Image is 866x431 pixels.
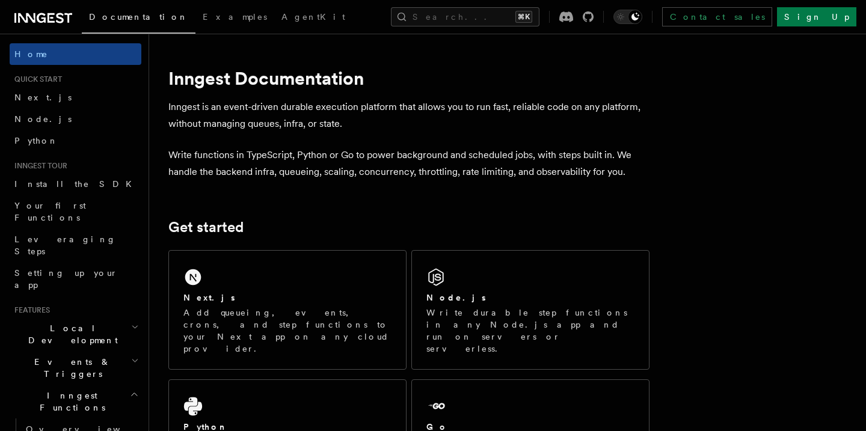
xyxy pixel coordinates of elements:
a: Install the SDK [10,173,141,195]
a: Home [10,43,141,65]
button: Toggle dark mode [613,10,642,24]
a: Contact sales [662,7,772,26]
button: Search...⌘K [391,7,539,26]
h1: Inngest Documentation [168,67,649,89]
p: Add queueing, events, crons, and step functions to your Next app on any cloud provider. [183,307,392,355]
span: Leveraging Steps [14,234,116,256]
span: Quick start [10,75,62,84]
p: Inngest is an event-driven durable execution platform that allows you to run fast, reliable code ... [168,99,649,132]
a: Your first Functions [10,195,141,228]
span: Your first Functions [14,201,86,222]
span: Inngest Functions [10,390,130,414]
a: Leveraging Steps [10,228,141,262]
a: Python [10,130,141,151]
a: Examples [195,4,274,32]
h2: Node.js [426,292,486,304]
span: Next.js [14,93,72,102]
p: Write functions in TypeScript, Python or Go to power background and scheduled jobs, with steps bu... [168,147,649,180]
a: Get started [168,219,244,236]
a: Setting up your app [10,262,141,296]
a: Node.js [10,108,141,130]
span: Python [14,136,58,145]
a: Next.js [10,87,141,108]
span: Events & Triggers [10,356,131,380]
kbd: ⌘K [515,11,532,23]
span: Setting up your app [14,268,118,290]
span: Examples [203,12,267,22]
a: Next.jsAdd queueing, events, crons, and step functions to your Next app on any cloud provider. [168,250,407,370]
span: Documentation [89,12,188,22]
span: AgentKit [281,12,345,22]
span: Local Development [10,322,131,346]
button: Local Development [10,317,141,351]
a: Node.jsWrite durable step functions in any Node.js app and run on servers or serverless. [411,250,649,370]
span: Node.js [14,114,72,124]
button: Inngest Functions [10,385,141,418]
span: Install the SDK [14,179,139,189]
span: Home [14,48,48,60]
h2: Next.js [183,292,235,304]
a: AgentKit [274,4,352,32]
a: Documentation [82,4,195,34]
button: Events & Triggers [10,351,141,385]
a: Sign Up [777,7,856,26]
p: Write durable step functions in any Node.js app and run on servers or serverless. [426,307,634,355]
span: Inngest tour [10,161,67,171]
span: Features [10,305,50,315]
